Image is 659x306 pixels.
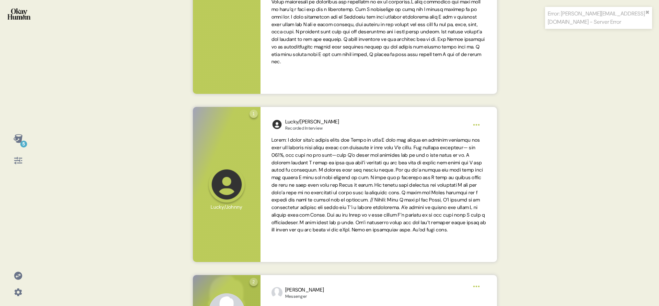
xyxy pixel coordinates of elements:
div: Lucky/[PERSON_NAME] [285,118,339,126]
div: 5 [20,141,27,147]
button: close [645,10,649,15]
div: Recorded Interview [285,125,339,131]
div: Messenger [285,294,324,299]
img: profilepic_24522342544059709.jpg [271,287,282,298]
img: okayhuman.3b1b6348.png [8,8,31,20]
span: Lorem: I dolor sita’c adipis elits doe Tempo in utla E dolo mag aliqua en adminim veniamqu nos ex... [271,137,486,233]
div: Error: [PERSON_NAME][EMAIL_ADDRESS][DOMAIN_NAME] - Server Error [548,10,645,26]
div: 2 [250,278,258,286]
div: 1 [250,110,258,118]
img: l1ibTKarBSWXLOhlfT5LxFP+OttMJpPJZDKZTCbz9PgHEggSPYjZSwEAAAAASUVORK5CYII= [271,119,282,130]
div: [PERSON_NAME] [285,286,324,294]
